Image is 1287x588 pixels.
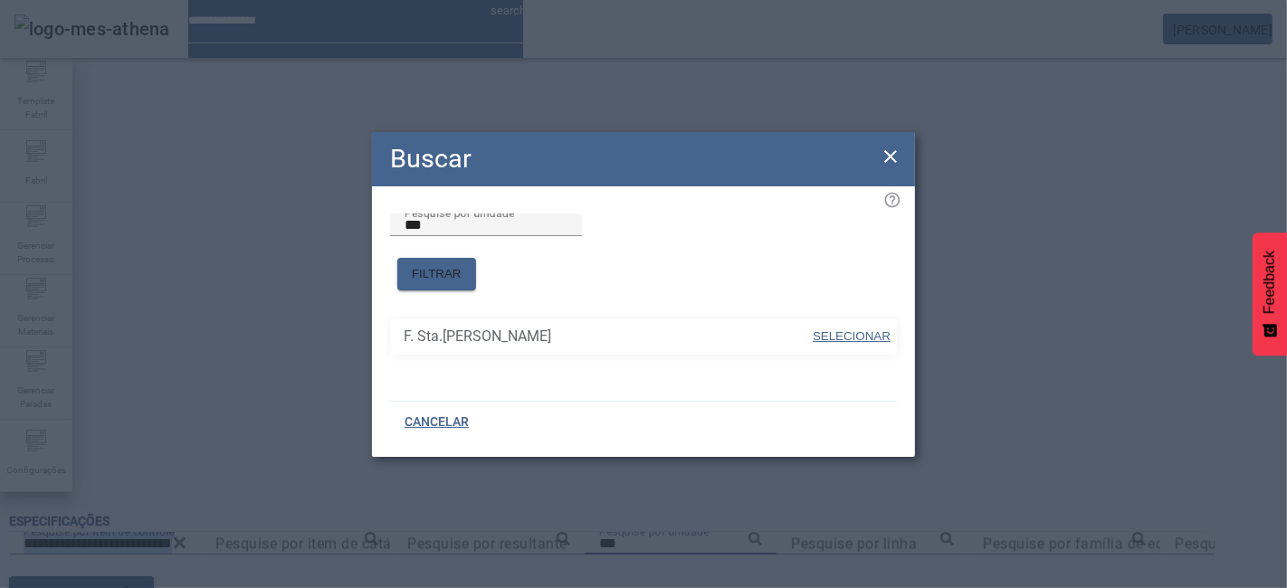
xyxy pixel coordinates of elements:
[405,413,469,432] span: CANCELAR
[813,329,891,343] span: SELECIONAR
[390,406,483,439] button: CANCELAR
[405,206,515,219] mat-label: Pesquise por unidade
[412,265,462,283] span: FILTRAR
[397,258,476,290] button: FILTRAR
[390,139,472,178] h2: Buscar
[1253,232,1287,356] button: Feedback - Mostrar pesquisa
[1262,251,1278,314] span: Feedback
[811,320,892,353] button: SELECIONAR
[404,326,811,347] span: F. Sta.[PERSON_NAME]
